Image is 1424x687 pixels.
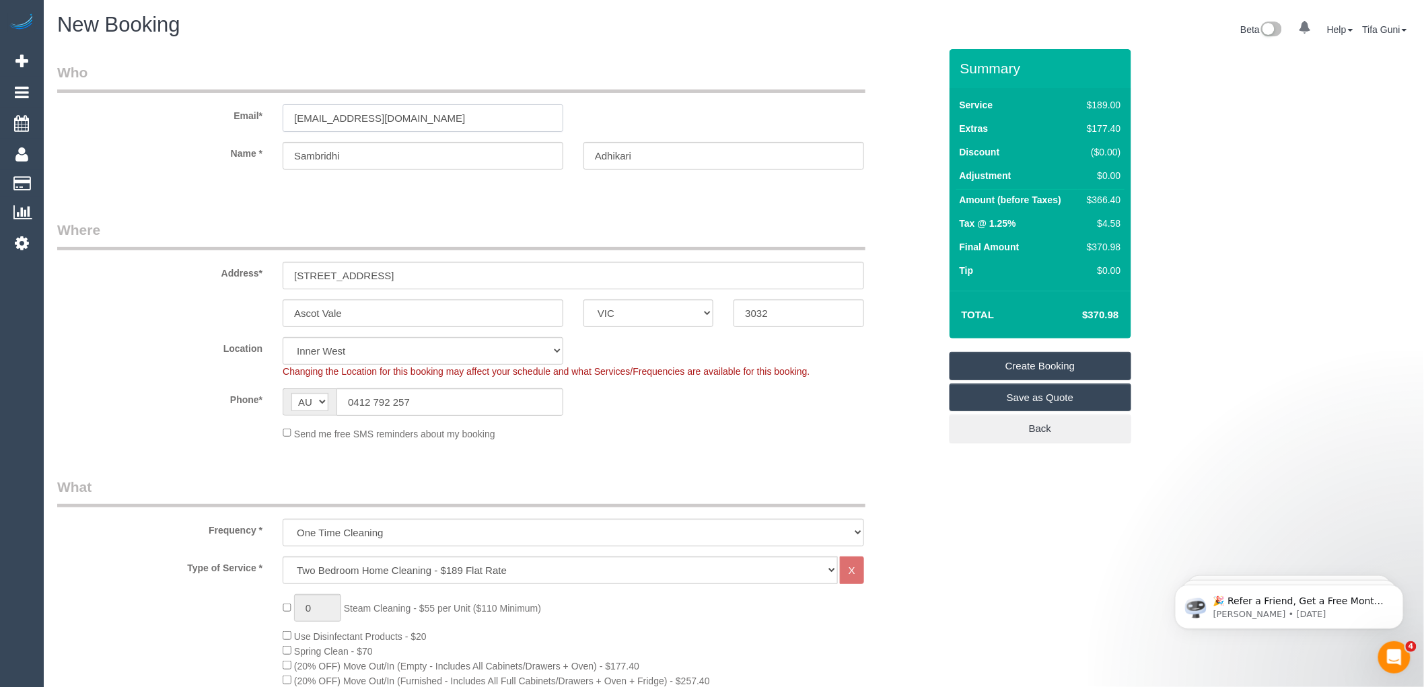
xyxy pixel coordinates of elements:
span: New Booking [57,13,180,36]
img: Automaid Logo [8,13,35,32]
label: Location [47,337,273,355]
iframe: Intercom live chat [1378,641,1411,674]
span: Changing the Location for this booking may affect your schedule and what Services/Frequencies are... [283,366,810,377]
label: Extras [960,122,989,135]
div: $370.98 [1081,240,1120,254]
a: Tifa Guni [1363,24,1407,35]
label: Phone* [47,388,273,406]
a: Beta [1240,24,1282,35]
label: Name * [47,142,273,160]
input: Post Code* [734,299,863,327]
div: $189.00 [1081,98,1120,112]
input: Last Name* [583,142,864,170]
div: $0.00 [1081,264,1120,277]
label: Tax @ 1.25% [960,217,1016,230]
div: $4.58 [1081,217,1120,230]
label: Frequency * [47,519,273,537]
div: $177.40 [1081,122,1120,135]
legend: Who [57,63,865,93]
a: Help [1327,24,1353,35]
span: Steam Cleaning - $55 per Unit ($110 Minimum) [344,603,541,614]
input: Phone* [336,388,563,416]
input: First Name* [283,142,563,170]
label: Type of Service * [47,556,273,575]
span: (20% OFF) Move Out/In (Empty - Includes All Cabinets/Drawers + Oven) - $177.40 [294,661,639,672]
span: (20% OFF) Move Out/In (Furnished - Includes All Full Cabinets/Drawers + Oven + Fridge) - $257.40 [294,676,710,686]
span: Send me free SMS reminders about my booking [294,428,495,439]
label: Final Amount [960,240,1020,254]
img: New interface [1260,22,1282,39]
strong: Total [962,309,995,320]
div: $366.40 [1081,193,1120,207]
a: Create Booking [950,352,1131,380]
h3: Summary [960,61,1125,76]
div: ($0.00) [1081,145,1120,159]
legend: What [57,477,865,507]
label: Discount [960,145,1000,159]
span: Use Disinfectant Products - $20 [294,631,427,642]
label: Tip [960,264,974,277]
span: 4 [1406,641,1417,652]
input: Email* [283,104,563,132]
div: $0.00 [1081,169,1120,182]
span: Spring Clean - $70 [294,646,373,657]
label: Address* [47,262,273,280]
iframe: Intercom notifications message [1155,556,1424,651]
label: Amount (before Taxes) [960,193,1061,207]
input: Suburb* [283,299,563,327]
a: Back [950,414,1131,443]
label: Service [960,98,993,112]
legend: Where [57,220,865,250]
label: Email* [47,104,273,122]
label: Adjustment [960,169,1011,182]
h4: $370.98 [1042,310,1118,321]
a: Save as Quote [950,384,1131,412]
